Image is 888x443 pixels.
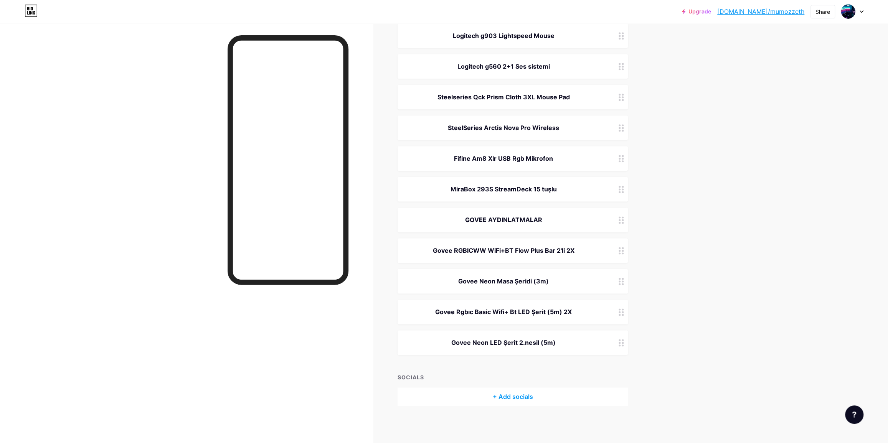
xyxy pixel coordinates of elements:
div: Logitech g560 2+1 Ses sistemi [407,62,600,71]
a: Upgrade [682,8,711,15]
div: Govee Neon Masa Şeridi (3m) [407,277,600,286]
div: Steelseries Qck Prism Cloth 3XL Mouse Pad [407,92,600,102]
div: Fifine Am8 Xlr USB Rgb Mikrofon [407,154,600,163]
div: Govee RGBICWW WiFi+BT Flow Plus Bar 2'li 2X [407,246,600,255]
div: GOVEE AYDINLATMALAR [407,215,600,224]
img: mumozzeth [841,4,855,19]
div: MiraBox 293S StreamDeck 15 tuşlu [407,184,600,194]
div: Logitech g903 Lightspeed Mouse [407,31,600,40]
div: Govee Rgbıc Basic Wifi+ Bt LED Şerit (5m) 2X [407,307,600,316]
div: Share [815,8,830,16]
div: SOCIALS [398,373,628,381]
div: Govee Neon LED Şerit 2.nesil (5m) [407,338,600,347]
div: SteelSeries Arctis Nova Pro Wireless [407,123,600,132]
a: [DOMAIN_NAME]/mumozzeth [717,7,804,16]
div: + Add socials [398,387,628,406]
